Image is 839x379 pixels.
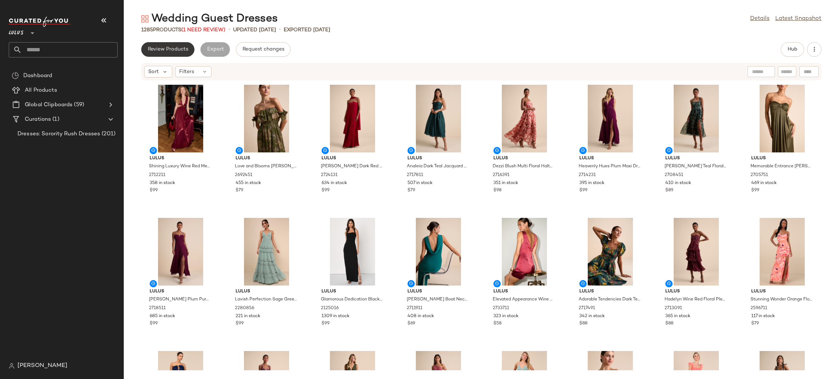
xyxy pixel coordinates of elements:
span: $99 [236,320,244,327]
span: 408 in stock [407,313,434,320]
span: 2708451 [665,172,683,179]
span: 221 in stock [236,313,260,320]
span: $79 [407,187,415,194]
button: Request changes [236,42,291,57]
span: 2717811 [407,172,423,179]
span: [PERSON_NAME] [17,362,67,370]
img: 2692451_01_hero_2025-08-15.jpg [230,85,303,152]
span: 2717491 [579,305,595,312]
span: Lulus [407,288,469,295]
span: [PERSON_NAME] Boat Neck Cowl Back Maxi Dress [407,296,469,303]
span: $99 [751,187,759,194]
img: 2714231_02_front_2025-08-18.jpg [574,85,647,152]
img: 2717811_02_fullbody_2025-08-13.jpg [402,85,475,152]
span: Elevated Appearance Wine Red Satin Open Back Mini Dress [493,296,555,303]
span: 2711911 [407,305,422,312]
span: (201) [100,130,115,138]
div: Wedding Guest Dresses [141,12,278,26]
span: 685 in stock [150,313,175,320]
span: 455 in stock [236,180,261,187]
span: 2596711 [751,305,767,312]
img: 10433641_2125016.jpg [316,218,389,286]
span: 2713091 [665,305,682,312]
span: 2705751 [751,172,768,179]
img: 2716391_02_front_2025-08-18.jpg [488,85,561,152]
span: $79 [751,320,759,327]
span: $88 [579,320,587,327]
img: 12992501_2712211.jpg [144,85,217,152]
img: cfy_white_logo.C9jOOHJF.svg [9,17,71,27]
span: Lulus [236,288,298,295]
span: $99 [322,320,330,327]
span: Shining Luxury Wine Red Metallic Lurex Cutout Maxi Dress [149,163,211,170]
span: [PERSON_NAME] Plum Purple Sleeveless Maxi Dress [149,296,211,303]
span: Lulus [150,288,212,295]
span: 410 in stock [665,180,691,187]
span: Lulus [407,155,469,162]
button: Hub [781,42,804,57]
span: Analeia Dark Teal Jacquard Lace-Up Strapless Midi Dress [407,163,469,170]
img: 2713091_02_fullbody_2025-08-18.jpg [659,218,733,286]
img: 12538681_2596711.jpg [745,218,819,286]
span: 2125016 [321,305,339,312]
span: $99 [579,187,587,194]
span: Hub [787,47,797,52]
span: 358 in stock [150,180,175,187]
span: Dashboard [23,72,52,80]
span: $99 [322,187,330,194]
span: $99 [150,187,158,194]
span: Dresses: Sorority Rush Dresses [17,130,100,138]
span: 2692451 [235,172,252,179]
span: Lulus [9,25,24,38]
div: Products [141,26,225,34]
span: 2714231 [579,172,596,179]
span: $58 [493,320,501,327]
span: 634 in stock [322,180,347,187]
span: Lulus [579,155,641,162]
img: svg%3e [9,363,15,369]
span: • [228,25,230,34]
span: Lavish Perfection Sage Green Ruffled Tiered Maxi Dress [235,296,297,303]
span: 395 in stock [579,180,604,187]
span: 117 in stock [751,313,775,320]
span: 351 in stock [493,180,518,187]
span: Adorable Tendencies Dark Teal Floral Puff Sleeve Midi Dress [579,296,641,303]
span: $88 [665,320,673,327]
p: Exported [DATE] [284,26,330,34]
span: 2733711 [493,305,509,312]
span: Curations [25,115,51,124]
img: svg%3e [141,15,149,23]
span: • [279,25,281,34]
span: Lulus [751,288,813,295]
img: 2708451_02_fullbody_2025-08-13.jpg [659,85,733,152]
img: 2718511_02_front_2025-08-18.jpg [144,218,217,286]
span: [PERSON_NAME] Dark Red Pleated Strapless Dress and Scarf Set [321,163,383,170]
span: 2280856 [235,305,254,312]
span: $79 [236,187,243,194]
button: Review Products [141,42,194,57]
span: 2716391 [493,172,509,179]
span: Sort [148,68,159,76]
span: Dezzi Blush Multi Floral Halter Shift Maxi Dress [493,163,555,170]
span: 2724131 [321,172,338,179]
span: Hadelyn Wine Red Floral Pleated Tiered Midi Dress [665,296,726,303]
span: (1 Need Review) [181,27,225,33]
span: Lulus [665,155,727,162]
span: Love and Blooms [PERSON_NAME] Floral Print Off-the-Shoulder Dress [235,163,297,170]
span: Lulus [493,155,555,162]
span: 2712211 [149,172,165,179]
img: 2711911_02_fullbody_2025-08-13.jpg [402,218,475,286]
span: Request changes [242,47,284,52]
img: 2733711_01_hero_2025-08-14.jpg [488,218,561,286]
span: Lulus [322,288,383,295]
span: Heavenly Hues Plum Maxi Dress [579,163,641,170]
span: 507 in stock [407,180,433,187]
span: Lulus [150,155,212,162]
span: (59) [72,101,84,109]
span: Stunning Wonder Orange Floral Mesh Bustier Mermaid Maxi Dress [751,296,812,303]
span: Review Products [147,47,188,52]
img: 2705751_04_side_2025-07-08.jpg [745,85,819,152]
span: $69 [407,320,415,327]
p: updated [DATE] [233,26,276,34]
span: Filters [179,68,194,76]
